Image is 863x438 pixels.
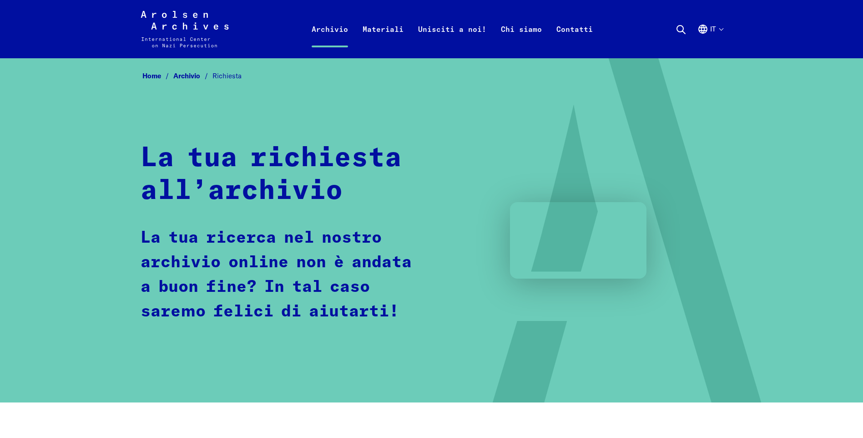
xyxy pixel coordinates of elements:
p: La tua ricerca nel nostro archivio online non è andata a buon fine? In tal caso saremo felici di ... [141,226,416,324]
a: Materiali [355,22,411,58]
a: Archivio [173,71,212,80]
nav: Breadcrumb [141,69,723,83]
a: Chi siamo [494,22,549,58]
strong: La tua richiesta all’archivio [141,145,402,205]
nav: Primaria [304,11,600,47]
a: Contatti [549,22,600,58]
button: Italiano, selezione lingua [697,24,723,56]
a: Unisciti a noi! [411,22,494,58]
span: Richiesta [212,71,242,80]
a: Home [142,71,173,80]
a: Archivio [304,22,355,58]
